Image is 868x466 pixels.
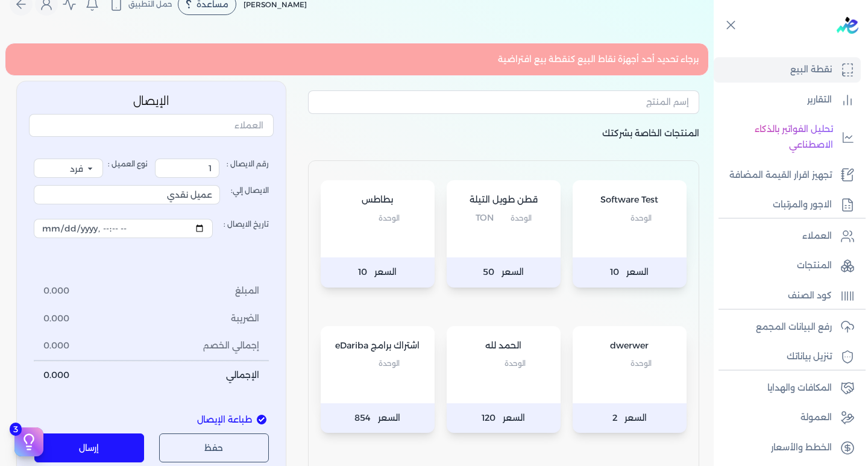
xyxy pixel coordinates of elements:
p: الاجور والمرتبات [773,197,832,213]
a: كود الصنف [714,283,861,309]
label: تاريخ الايصال : [34,212,269,245]
a: التقارير [714,87,861,113]
span: 10 [358,265,367,280]
div: برجاء تحديد أحد أجهزة نقاط البيع كنقطة بيع افتراضية [5,43,709,76]
span: الوحدة [631,356,652,371]
span: الوحدة [379,356,400,371]
span: طباعة الإيصال [197,414,252,427]
input: طباعة الإيصال [257,415,266,424]
span: 10 [610,265,619,280]
label: رقم الايصال : [155,159,269,178]
p: رفع البيانات المجمع [756,320,832,335]
input: الايصال إلي: [34,185,220,204]
p: المكافات والهدايا [767,380,832,396]
p: السعر [573,403,687,433]
span: الضريبة [231,312,259,326]
p: الخطط والأسعار [771,440,832,456]
input: رقم الايصال : [155,159,219,178]
a: العملاء [714,224,861,249]
a: تنزيل بياناتك [714,344,861,370]
select: نوع العميل : [34,159,103,178]
label: نوع العميل : [34,159,148,178]
button: إسم المنتج [308,90,699,118]
span: 120 [482,411,495,426]
p: كود الصنف [788,288,832,304]
p: قطن طويل التيلة [459,192,549,208]
p: الإيصال [29,93,274,109]
p: dwerwer [585,338,675,354]
a: الخطط والأسعار [714,435,861,461]
span: الوحدة [379,210,400,226]
p: تنزيل بياناتك [787,349,832,365]
p: التقارير [807,92,832,108]
span: الوحدة [631,210,652,226]
span: 0.000 [43,369,69,382]
p: تجهيز اقرار القيمة المضافة [729,168,832,183]
a: تجهيز اقرار القيمة المضافة [714,163,861,188]
p: نقطة البيع [790,62,832,78]
input: إسم المنتج [308,90,699,113]
p: تحليل الفواتير بالذكاء الاصطناعي [720,122,833,153]
span: 0.000 [43,312,69,326]
a: الاجور والمرتبات [714,192,861,218]
a: المنتجات [714,253,861,279]
span: 50 [483,265,494,280]
p: السعر [321,257,435,288]
span: الإجمالي [226,369,259,382]
a: تحليل الفواتير بالذكاء الاصطناعي [714,117,861,157]
span: إجمالي الخصم [203,339,259,353]
a: رفع البيانات المجمع [714,315,861,340]
a: المكافات والهدايا [714,376,861,401]
span: 0.000 [43,285,69,298]
span: 0.000 [43,339,69,353]
p: المنتجات [797,258,832,274]
span: Ton [476,210,494,226]
button: العملاء [29,114,274,142]
label: الايصال إلي: [34,178,269,212]
p: اشتراك برامج eDariba [333,338,423,354]
a: نقطة البيع [714,57,861,83]
span: المبلغ [235,285,259,298]
span: 854 [354,411,371,426]
span: 2 [612,411,617,426]
p: السعر [573,257,687,288]
span: الوحدة [511,210,532,226]
p: الحمد لله [459,338,549,354]
span: الوحدة [505,356,526,371]
input: تاريخ الايصال : [34,219,213,238]
p: بطاطس [333,192,423,208]
p: العمولة [800,410,832,426]
p: السعر [447,403,561,433]
span: 3 [10,423,22,436]
p: المنتجات الخاصة بشركتك [308,126,699,161]
p: السعر [321,403,435,433]
a: العمولة [714,405,861,430]
button: 3 [14,427,43,456]
p: السعر [447,257,561,288]
p: Software Test [585,192,675,208]
p: العملاء [802,228,832,244]
button: حفظ [159,433,269,462]
input: العملاء [29,114,274,137]
button: إرسال [34,433,145,462]
img: logo [837,17,858,34]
